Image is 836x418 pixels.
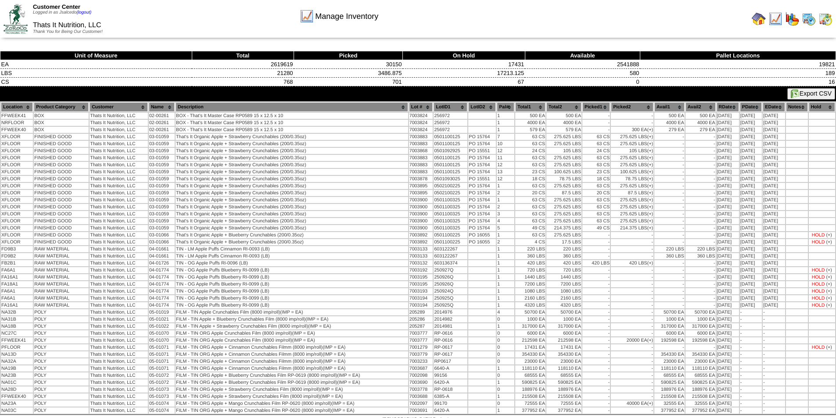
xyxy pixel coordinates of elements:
td: [DATE] [763,141,785,147]
td: [DATE] [740,113,762,119]
td: [DATE] [717,141,739,147]
th: Hold [809,102,835,112]
th: Total1 [515,102,545,112]
td: 275.625 LBS [546,134,581,140]
td: - [582,127,610,133]
td: NRFLOOR [1,120,33,126]
td: [DATE] [740,127,762,133]
th: Description [176,102,408,112]
td: Thats It Nutrition, LLC [90,134,148,140]
td: 7003883 [409,162,433,168]
td: 7003824 [409,113,433,119]
td: 0501100125 [434,134,467,140]
td: 0501100325 [434,197,467,203]
td: FINISHED GOOD [34,148,89,154]
td: XFLOOR [1,141,33,147]
td: [DATE] [740,176,762,182]
td: FINISHED GOOD [34,155,89,161]
td: 67 [403,78,525,86]
img: line_graph.gif [768,12,782,26]
td: - [654,155,685,161]
td: [DATE] [740,155,762,161]
span: Logged in as Jsalcedo [33,10,91,15]
td: 78.75 LBS [546,176,581,182]
td: [DATE] [717,127,739,133]
td: [DATE] [717,113,739,119]
td: 4000 EA [546,120,581,126]
td: 1 [497,113,514,119]
td: Thats It Nutrition, LLC [90,120,148,126]
td: 18 CS [582,176,610,182]
td: XFLOOR [1,169,33,175]
td: That's It Organic Apple + Strawberry Crunchables (200/0.35oz) [176,197,408,203]
td: FINISHED GOOD [34,141,89,147]
td: 02-00261 [149,120,175,126]
th: Name [149,102,175,112]
td: 19821 [640,60,836,69]
td: 105 LBS [546,148,581,154]
td: Thats It Nutrition, LLC [90,113,148,119]
td: 7003895 [409,190,433,196]
td: 7003824 [409,120,433,126]
th: Lot # [409,102,433,112]
td: 30150 [294,60,403,69]
td: 1 [497,183,514,189]
td: - [611,113,653,119]
td: 300 EA [611,127,653,133]
td: - [654,148,685,154]
td: That's It Organic Apple + Strawberry Crunchables (200/0.35oz) [176,162,408,168]
td: 275.625 LBS [611,162,653,168]
td: [DATE] [763,120,785,126]
td: That's It Organic Apple + Strawberry Crunchables (200/0.35oz) [176,155,408,161]
td: [DATE] [740,141,762,147]
td: 23 CS [515,169,545,175]
td: PO 15551 [468,176,496,182]
td: Thats It Nutrition, LLC [90,162,148,168]
td: BOX [34,127,89,133]
td: 17431 [403,60,525,69]
td: That's It Organic Apple + Strawberry Crunchables (200/0.35oz) [176,176,408,182]
td: 7003824 [409,127,433,133]
td: BOX - That's It Master Case RP0589 15 x 12.5 x 10 [176,127,408,133]
td: [DATE] [763,148,785,154]
td: 500 EA [546,113,581,119]
td: 18 CS [515,176,545,182]
td: 03-01059 [149,162,175,168]
th: Avail1 [654,102,685,112]
td: [DATE] [740,197,762,203]
td: 02-00261 [149,127,175,133]
td: BOX - That's It Master Case RP0589 15 x 12.5 x 10 [176,113,408,119]
td: [DATE] [763,197,785,203]
td: That's It Organic Apple + Strawberry Crunchables (200/0.35oz) [176,190,408,196]
td: FINISHED GOOD [34,197,89,203]
td: 63 CS [515,155,545,161]
td: [DATE] [717,155,739,161]
th: Total [192,51,294,60]
td: 701 [294,78,403,86]
td: 63 CS [515,162,545,168]
td: 03-01059 [149,183,175,189]
td: 256972 [434,127,467,133]
td: 12 [497,148,514,154]
td: 768 [192,78,294,86]
td: That's It Organic Apple + Strawberry Crunchables (200/0.35oz) [176,183,408,189]
td: XFLOOR [1,162,33,168]
td: - [685,134,716,140]
td: 275.625 LBS [546,141,581,147]
td: 7003878 [409,176,433,182]
td: 63 CS [582,155,610,161]
td: That's It Organic Apple + Strawberry Crunchables (200/0.35oz) [176,148,408,154]
td: XFLOOR [1,190,33,196]
td: [DATE] [717,134,739,140]
td: 24 CS [515,148,545,154]
td: [DATE] [717,183,739,189]
td: [DATE] [763,190,785,196]
td: 579 EA [515,127,545,133]
td: PO 15764 [468,134,496,140]
div: (+) [647,148,653,154]
td: CS [0,78,192,86]
td: 500 EA [654,113,685,119]
td: [DATE] [717,120,739,126]
td: XFLOOR [1,183,33,189]
td: [DATE] [763,183,785,189]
